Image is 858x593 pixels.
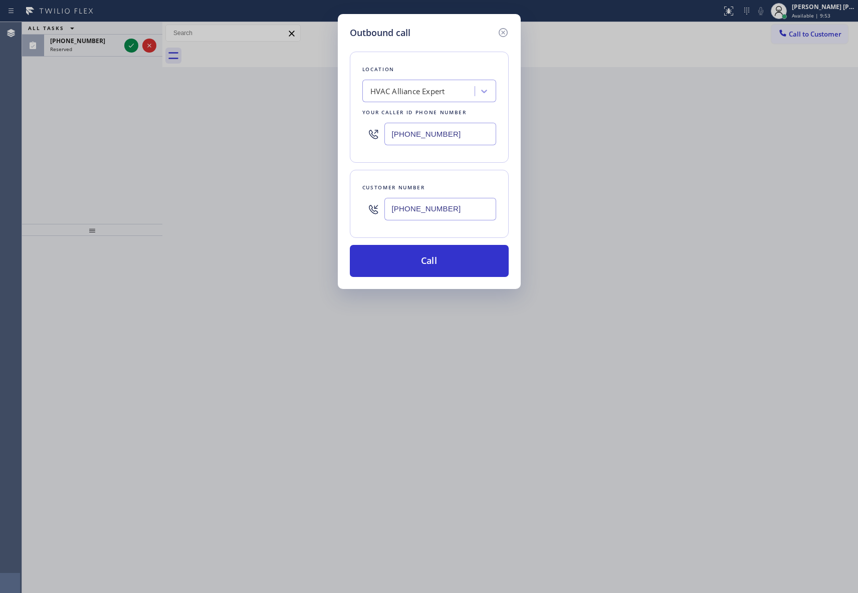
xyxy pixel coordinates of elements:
div: Your caller id phone number [362,107,496,118]
div: HVAC Alliance Expert [370,86,445,97]
input: (123) 456-7890 [384,123,496,145]
button: Call [350,245,509,277]
div: Location [362,64,496,75]
input: (123) 456-7890 [384,198,496,220]
h5: Outbound call [350,26,410,40]
div: Customer number [362,182,496,193]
